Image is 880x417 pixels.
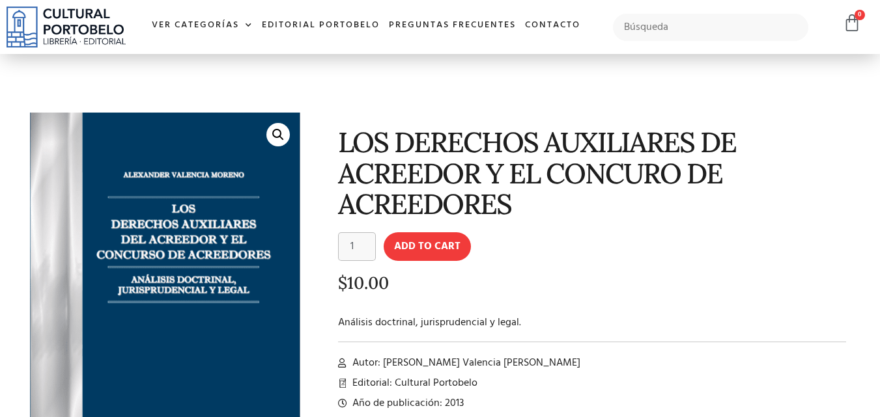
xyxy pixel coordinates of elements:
input: Búsqueda [613,14,809,41]
span: 0 [855,10,865,20]
a: 0 [843,14,861,33]
h1: LOS DERECHOS AUXILIARES DE ACREEDOR Y EL CONCURO DE ACREEDORES [338,127,847,219]
button: Add to cart [384,232,471,261]
bdi: 10.00 [338,272,389,293]
a: Editorial Portobelo [257,12,384,40]
span: Año de publicación: 2013 [349,396,464,411]
a: Contacto [520,12,585,40]
span: $ [338,272,347,293]
a: Preguntas frecuentes [384,12,520,40]
p: Análisis doctrinal, jurisprudencial y legal. [338,315,847,330]
span: Editorial: Cultural Portobelo [349,375,477,391]
input: Product quantity [338,232,376,261]
span: Autor: [PERSON_NAME] Valencia [PERSON_NAME] [349,355,580,371]
a: Ver Categorías [147,12,257,40]
a: 🔍 [266,123,290,146]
